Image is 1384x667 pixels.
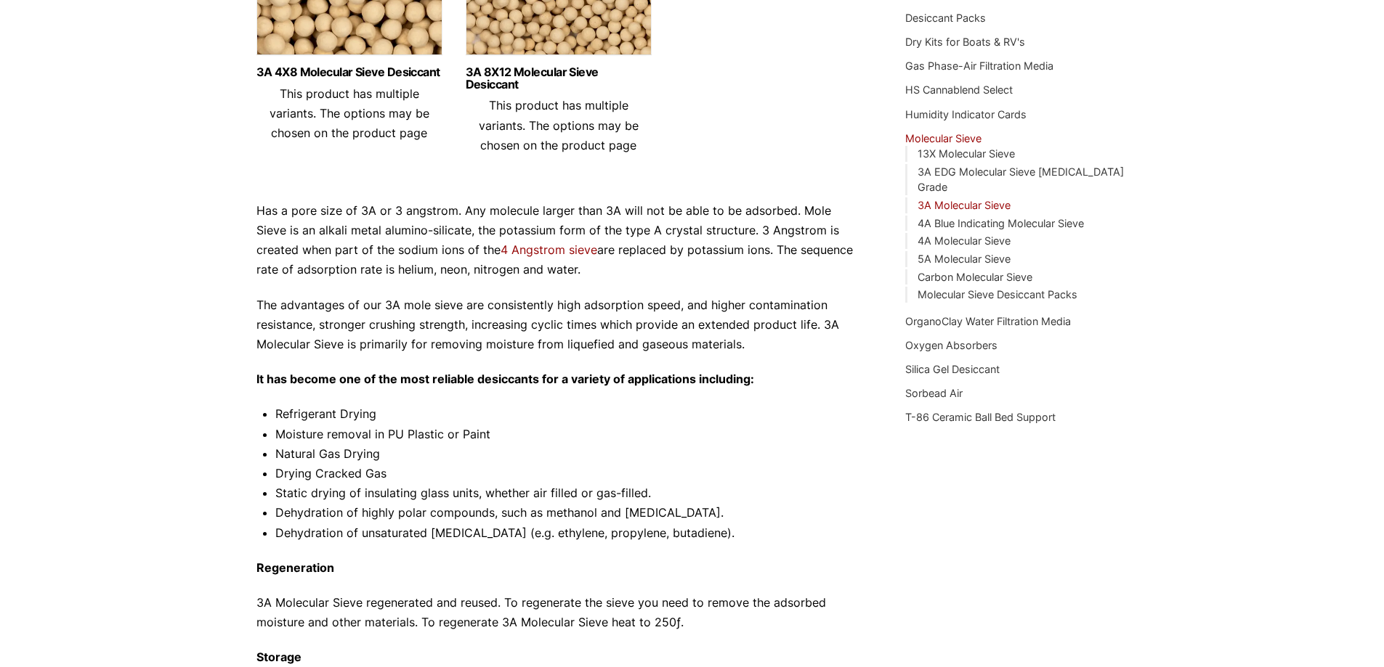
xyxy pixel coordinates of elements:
[905,387,963,399] a: Sorbead Air
[905,339,997,351] a: Oxygen Absorbers
[918,165,1124,194] a: 3A EDG Molecular Sieve [MEDICAL_DATA] Grade
[466,66,652,91] a: 3A 8X12 Molecular Sieve Desiccant
[275,483,862,503] li: Static drying of insulating glass units, whether air filled or gas-filled.
[905,132,982,144] a: Molecular Sieve
[275,425,862,444] li: Moisture removal in PU Plastic or Paint
[918,234,1011,247] a: 4A Molecular Sieve
[501,242,597,257] a: 4 Angstrom sieve
[918,288,1077,300] a: Molecular Sieve Desiccant Packs
[905,363,1000,375] a: Silica Gel Desiccant
[479,98,639,152] span: This product has multiple variants. The options may be chosen on the product page
[918,147,1015,160] a: 13X Molecular Sieve
[918,217,1084,229] a: 4A Blue Indicating Molecular Sieve
[256,66,442,78] a: 3A 4X8 Molecular Sieve Desiccant
[905,12,986,24] a: Desiccant Packs
[905,36,1025,48] a: Dry Kits for Boats & RV's
[256,593,862,632] p: 3A Molecular Sieve regenerated and reused. To regenerate the sieve you need to remove the adsorbe...
[905,411,1056,423] a: T-86 Ceramic Ball Bed Support
[905,60,1053,72] a: Gas Phase-Air Filtration Media
[275,503,862,523] li: Dehydration of highly polar compounds, such as methanol and [MEDICAL_DATA].
[256,372,754,386] strong: It has become one of the most reliable desiccants for a variety of applications including:
[256,560,334,575] strong: Regeneration
[275,464,862,483] li: Drying Cracked Gas
[918,271,1032,283] a: Carbon Molecular Sieve
[256,201,862,280] p: Has a pore size of 3A or 3 angstrom. Any molecule larger than 3A will not be able to be adsorbed....
[905,315,1071,327] a: OrganoClay Water Filtration Media
[256,295,862,355] p: The advantages of our 3A mole sieve are consistently high adsorption speed, and higher contaminat...
[270,86,429,140] span: This product has multiple variants. The options may be chosen on the product page
[918,199,1011,211] a: 3A Molecular Sieve
[275,404,862,424] li: Refrigerant Drying
[275,444,862,464] li: Natural Gas Drying
[275,523,862,543] li: Dehydration of unsaturated [MEDICAL_DATA] (e.g. ethylene, propylene, butadiene).
[905,108,1027,120] a: Humidity Indicator Cards
[905,83,1013,96] a: HS Cannablend Select
[918,253,1011,265] a: 5A Molecular Sieve
[256,650,302,664] strong: Storage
